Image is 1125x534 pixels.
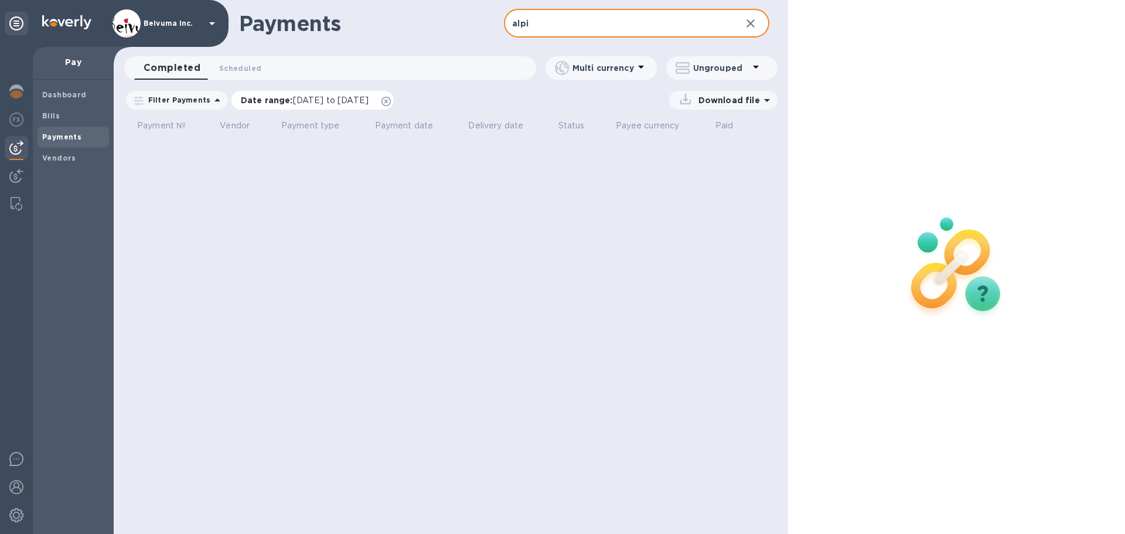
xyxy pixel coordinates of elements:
[694,94,760,106] p: Download file
[42,111,60,120] b: Bills
[42,132,81,141] b: Payments
[42,56,104,68] p: Pay
[616,120,680,132] p: Payee currency
[144,19,202,28] p: Beivuma Inc.
[375,120,449,132] span: Payment date
[231,91,394,110] div: Date range:[DATE] to [DATE]
[281,120,355,132] span: Payment type
[293,96,369,105] span: [DATE] to [DATE]
[241,94,374,106] p: Date range :
[281,120,340,132] p: Payment type
[558,120,585,132] p: Status
[375,120,434,132] p: Payment date
[220,120,265,132] span: Vendor
[468,120,538,132] span: Delivery date
[5,12,28,35] div: Unpin categories
[219,62,261,74] span: Scheduled
[137,120,186,132] p: Payment №
[616,120,695,132] span: Payee currency
[144,60,200,76] span: Completed
[42,154,76,162] b: Vendors
[572,62,634,74] p: Multi currency
[558,120,600,132] span: Status
[42,15,91,29] img: Logo
[137,120,201,132] span: Payment №
[715,120,734,132] p: Paid
[9,113,23,127] img: Foreign exchange
[239,11,504,36] h1: Payments
[468,120,523,132] p: Delivery date
[220,120,250,132] p: Vendor
[144,95,210,105] p: Filter Payments
[715,120,749,132] span: Paid
[42,90,87,99] b: Dashboard
[693,62,749,74] p: Ungrouped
